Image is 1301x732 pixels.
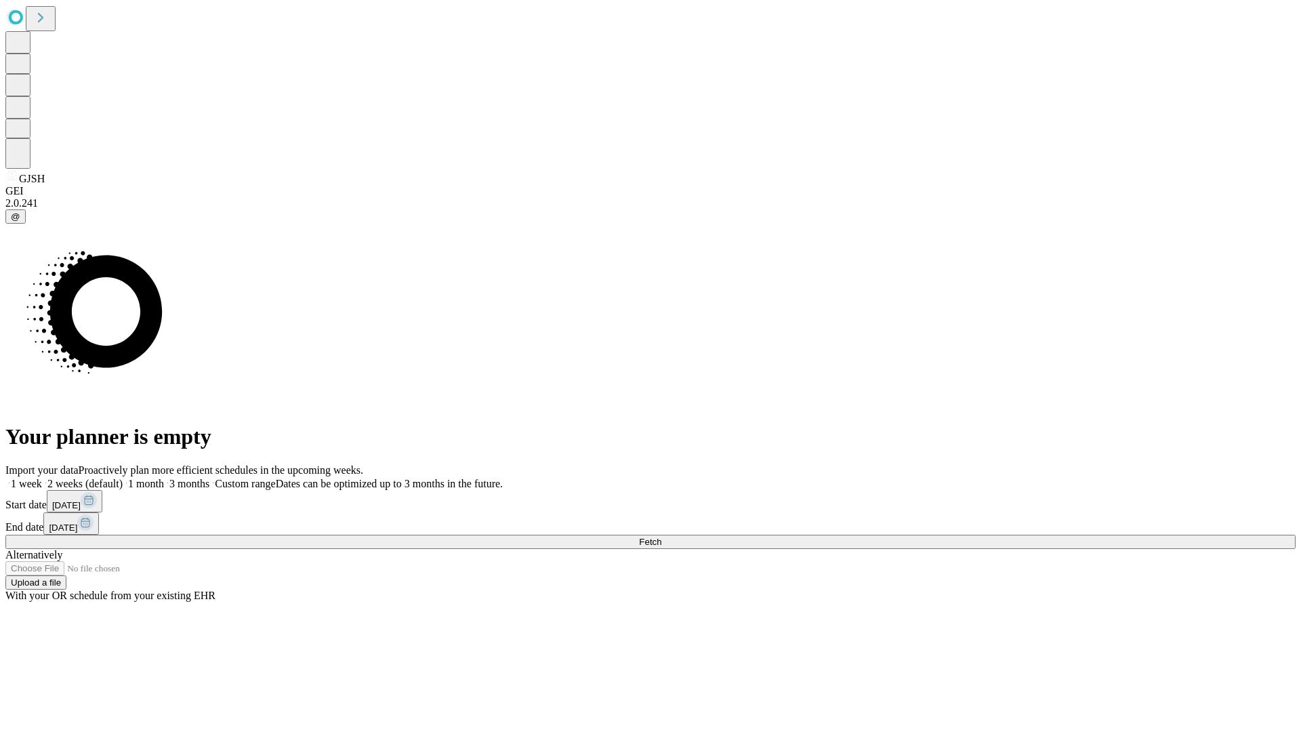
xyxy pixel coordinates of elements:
span: Custom range [215,478,275,489]
span: Fetch [639,537,661,547]
span: Import your data [5,464,79,476]
button: [DATE] [47,490,102,512]
button: Fetch [5,535,1296,549]
button: Upload a file [5,575,66,590]
span: 1 month [128,478,164,489]
div: 2.0.241 [5,197,1296,209]
span: 2 weeks (default) [47,478,123,489]
span: [DATE] [49,523,77,533]
span: 1 week [11,478,42,489]
button: [DATE] [43,512,99,535]
span: Proactively plan more efficient schedules in the upcoming weeks. [79,464,363,476]
span: Dates can be optimized up to 3 months in the future. [276,478,503,489]
div: End date [5,512,1296,535]
button: @ [5,209,26,224]
span: GJSH [19,173,45,184]
div: GEI [5,185,1296,197]
div: Start date [5,490,1296,512]
span: With your OR schedule from your existing EHR [5,590,215,601]
span: 3 months [169,478,209,489]
span: Alternatively [5,549,62,561]
h1: Your planner is empty [5,424,1296,449]
span: [DATE] [52,500,81,510]
span: @ [11,211,20,222]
